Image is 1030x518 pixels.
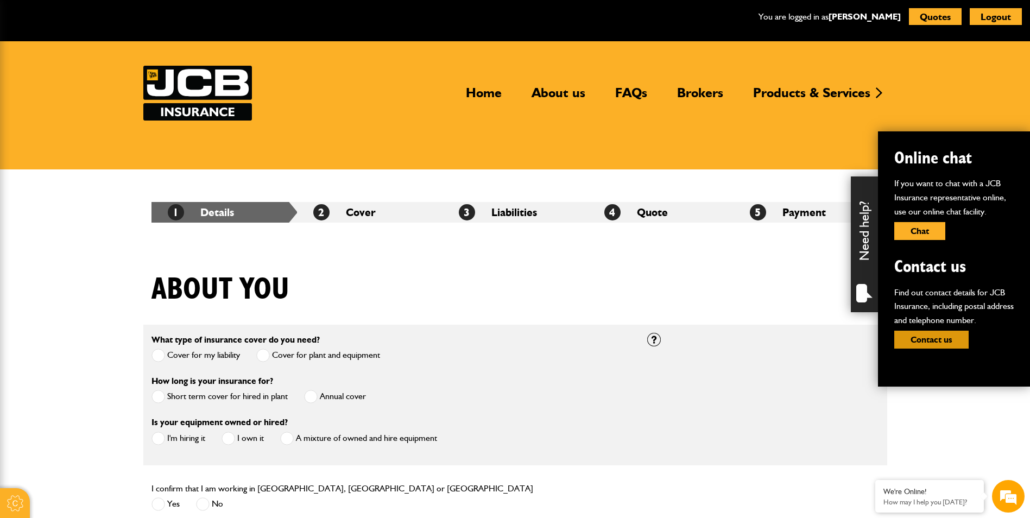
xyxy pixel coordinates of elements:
[894,286,1014,327] p: Find out contact details for JCB Insurance, including postal address and telephone number.
[151,336,320,344] label: What type of insurance cover do you need?
[607,85,655,110] a: FAQs
[883,498,976,506] p: How may I help you today?
[588,202,734,223] li: Quote
[151,390,288,403] label: Short term cover for hired in plant
[443,202,588,223] li: Liabilities
[151,271,289,308] h1: About you
[883,487,976,496] div: We're Online!
[304,390,366,403] label: Annual cover
[851,176,878,312] div: Need help?
[750,204,766,220] span: 5
[458,85,510,110] a: Home
[734,202,879,223] li: Payment
[151,349,240,362] label: Cover for my liability
[523,85,593,110] a: About us
[909,8,962,25] button: Quotes
[459,204,475,220] span: 3
[745,85,879,110] a: Products & Services
[297,202,443,223] li: Cover
[151,377,273,386] label: How long is your insurance for?
[669,85,731,110] a: Brokers
[894,176,1014,218] p: If you want to chat with a JCB Insurance representative online, use our online chat facility.
[151,202,297,223] li: Details
[829,11,901,22] a: [PERSON_NAME]
[280,432,437,445] label: A mixture of owned and hire equipment
[151,418,288,427] label: Is your equipment owned or hired?
[143,66,252,121] img: JCB Insurance Services logo
[151,484,533,493] label: I confirm that I am working in [GEOGRAPHIC_DATA], [GEOGRAPHIC_DATA] or [GEOGRAPHIC_DATA]
[894,148,1014,168] h2: Online chat
[894,331,969,349] button: Contact us
[759,10,901,24] p: You are logged in as
[970,8,1022,25] button: Logout
[604,204,621,220] span: 4
[313,204,330,220] span: 2
[222,432,264,445] label: I own it
[168,204,184,220] span: 1
[894,256,1014,277] h2: Contact us
[196,497,223,511] label: No
[143,66,252,121] a: JCB Insurance Services
[151,497,180,511] label: Yes
[151,432,205,445] label: I'm hiring it
[894,222,945,240] button: Chat
[256,349,380,362] label: Cover for plant and equipment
